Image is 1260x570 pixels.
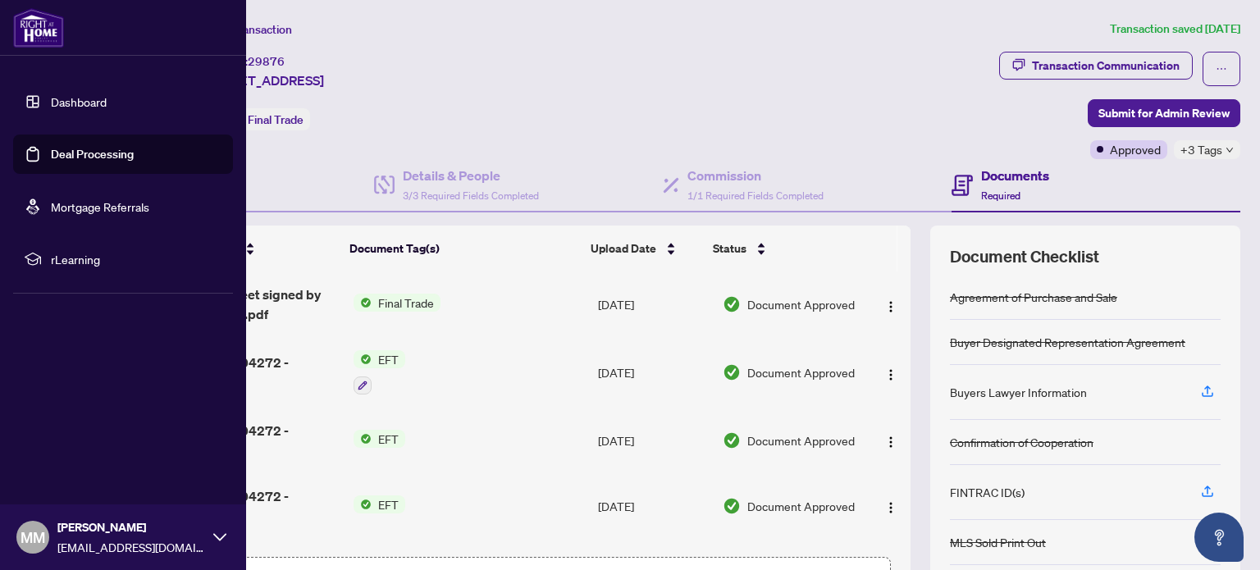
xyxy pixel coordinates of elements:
span: EFT [372,430,405,448]
th: Status [706,226,856,271]
a: Mortgage Referrals [51,199,149,214]
article: Transaction saved [DATE] [1110,20,1240,39]
button: Status IconEFT [354,350,405,394]
td: [DATE] [591,408,716,473]
span: 3/3 Required Fields Completed [403,189,539,202]
a: Dashboard [51,94,107,109]
div: Buyer Designated Representation Agreement [950,333,1185,351]
span: [PERSON_NAME] [57,518,205,536]
span: Document Approved [747,431,855,449]
span: Status [713,239,746,258]
div: MLS Sold Print Out [950,533,1046,551]
span: Upload Date [591,239,656,258]
button: Logo [878,291,904,317]
span: Document Approved [747,497,855,515]
td: [DATE] [591,271,716,337]
span: down [1226,146,1234,154]
span: Agent EFT 2504272 - 8653.pdf [157,353,340,392]
span: Submit for Admin Review [1098,100,1230,126]
button: Logo [878,493,904,519]
span: Document Checklist [950,245,1099,268]
span: View Transaction [204,22,292,37]
td: [DATE] [591,473,716,539]
span: MM [21,526,45,549]
button: Logo [878,427,904,454]
th: Document Tag(s) [343,226,584,271]
button: Status IconFinal Trade [354,294,441,312]
img: Logo [884,435,897,449]
img: Logo [884,368,897,381]
button: Logo [878,359,904,385]
div: Status: [203,108,310,130]
span: Document Approved [747,363,855,381]
img: Status Icon [354,294,372,312]
div: Buyers Lawyer Information [950,383,1087,401]
span: Approved [1110,140,1161,158]
button: Open asap [1194,513,1244,562]
h4: Commission [687,166,824,185]
img: Document Status [723,431,741,449]
button: Status IconEFT [354,430,405,448]
span: Agent EFT 2504272 - 8482.pdf [157,421,340,460]
span: ellipsis [1216,63,1227,75]
div: Confirmation of Cooperation [950,433,1093,451]
span: [STREET_ADDRESS] [203,71,324,90]
div: Agreement of Purchase and Sale [950,288,1117,306]
img: Document Status [723,363,741,381]
span: Final Trade [248,112,304,127]
span: Agent EFT 2504272 - 8480.pdf [157,486,340,526]
img: Logo [884,300,897,313]
h4: Documents [981,166,1049,185]
span: 1/1 Required Fields Completed [687,189,824,202]
button: Status IconEFT [354,495,405,513]
div: Transaction Communication [1032,52,1180,79]
th: (26) File Name [150,226,343,271]
span: [EMAIL_ADDRESS][DOMAIN_NAME] [57,538,205,556]
a: Deal Processing [51,147,134,162]
span: Document Approved [747,295,855,313]
h4: Details & People [403,166,539,185]
img: Status Icon [354,430,372,448]
td: [DATE] [591,337,716,408]
div: FINTRAC ID(s) [950,483,1025,501]
img: Logo [884,501,897,514]
span: 29876 [248,54,285,69]
span: Required [981,189,1020,202]
span: Final Trade [372,294,441,312]
span: +3 Tags [1180,140,1222,159]
th: Upload Date [584,226,706,271]
span: Final Trade sheet signed by BOR 2504272.pdf [157,285,340,324]
button: Submit for Admin Review [1088,99,1240,127]
img: Document Status [723,295,741,313]
img: Status Icon [354,495,372,513]
img: Status Icon [354,350,372,368]
button: Transaction Communication [999,52,1193,80]
img: Document Status [723,497,741,515]
span: rLearning [51,250,221,268]
span: EFT [372,350,405,368]
span: EFT [372,495,405,513]
img: logo [13,8,64,48]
